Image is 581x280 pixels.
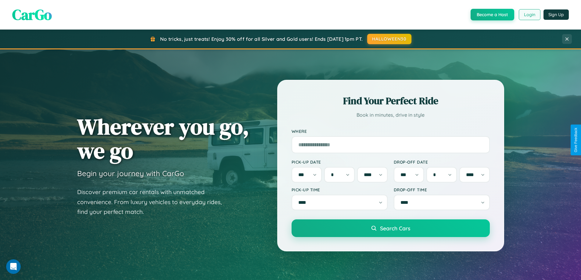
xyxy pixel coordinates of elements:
[394,159,490,165] label: Drop-off Date
[292,219,490,237] button: Search Cars
[471,9,514,20] button: Become a Host
[292,111,490,119] p: Book in minutes, drive in style
[543,9,569,20] button: Sign Up
[12,5,52,25] span: CarGo
[380,225,410,232] span: Search Cars
[292,159,388,165] label: Pick-up Date
[394,187,490,192] label: Drop-off Time
[292,129,490,134] label: Where
[160,36,363,42] span: No tricks, just treats! Enjoy 30% off for all Silver and Gold users! Ends [DATE] 1pm PT.
[77,187,230,217] p: Discover premium car rentals with unmatched convenience. From luxury vehicles to everyday rides, ...
[574,128,578,152] div: Give Feedback
[292,187,388,192] label: Pick-up Time
[292,94,490,108] h2: Find Your Perfect Ride
[77,169,184,178] h3: Begin your journey with CarGo
[519,9,540,20] button: Login
[367,34,411,44] button: HALLOWEEN30
[6,259,21,274] iframe: Intercom live chat
[77,115,249,163] h1: Wherever you go, we go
